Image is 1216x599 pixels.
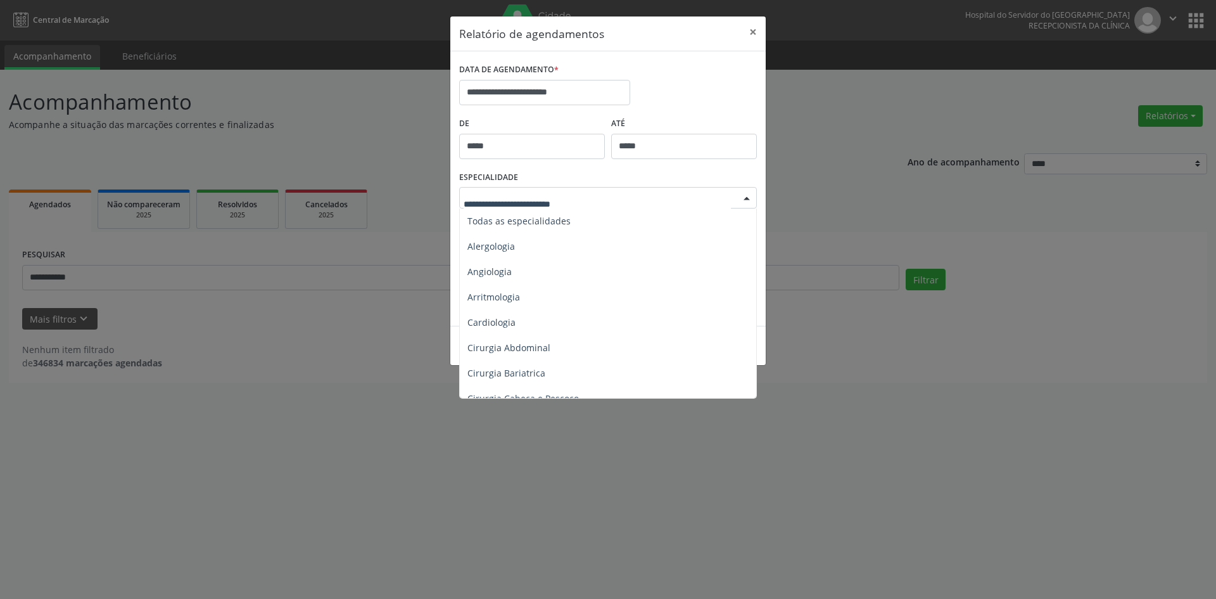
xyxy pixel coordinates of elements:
[467,266,512,278] span: Angiologia
[467,392,579,404] span: Cirurgia Cabeça e Pescoço
[611,114,757,134] label: ATÉ
[467,316,516,328] span: Cardiologia
[467,291,520,303] span: Arritmologia
[459,114,605,134] label: De
[467,367,545,379] span: Cirurgia Bariatrica
[467,215,571,227] span: Todas as especialidades
[467,342,550,354] span: Cirurgia Abdominal
[459,25,604,42] h5: Relatório de agendamentos
[459,168,518,188] label: ESPECIALIDADE
[740,16,766,48] button: Close
[467,240,515,252] span: Alergologia
[459,60,559,80] label: DATA DE AGENDAMENTO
